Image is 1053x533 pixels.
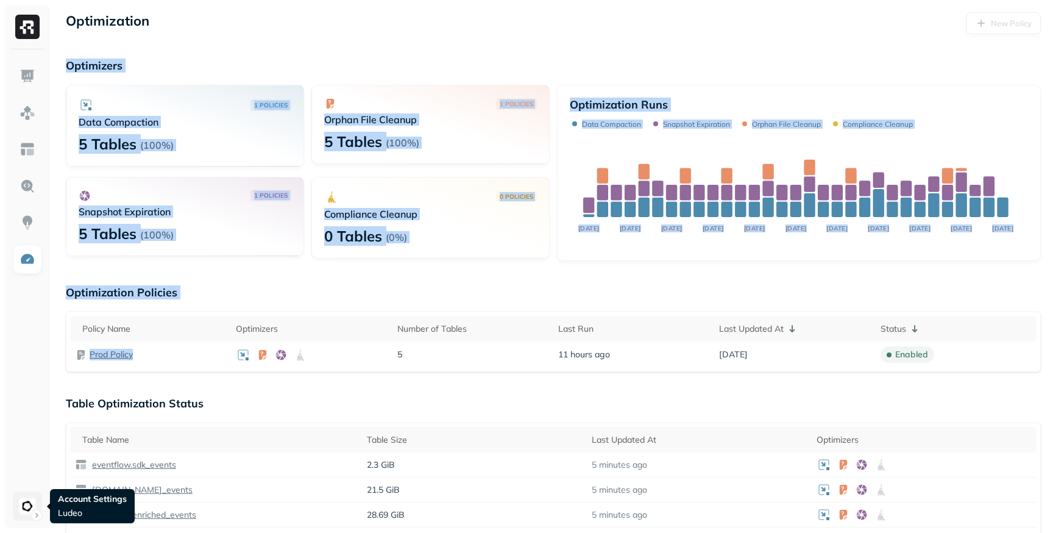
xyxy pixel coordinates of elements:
[19,105,35,121] img: Assets
[254,191,288,200] p: 1 POLICIES
[719,349,748,360] span: [DATE]
[140,139,174,151] p: ( 100% )
[75,459,87,471] img: table
[703,224,724,232] tspan: [DATE]
[79,134,136,154] p: 5 Tables
[909,224,931,232] tspan: [DATE]
[324,132,382,151] p: 5 Tables
[66,59,1041,73] p: Optimizers
[558,349,610,360] span: 11 hours ago
[895,349,928,360] p: enabled
[66,285,1041,299] p: Optimization Policies
[785,224,807,232] tspan: [DATE]
[500,99,533,109] p: 1 POLICIES
[15,15,40,39] img: Ryft
[79,224,136,243] p: 5 Tables
[570,98,668,112] p: Optimization Runs
[90,459,176,471] p: eventflow.sdk_events
[90,509,196,521] p: eventflow.enriched_events
[87,509,196,521] a: eventflow.enriched_events
[620,224,641,232] tspan: [DATE]
[951,224,972,232] tspan: [DATE]
[19,141,35,157] img: Asset Explorer
[397,323,548,335] div: Number of Tables
[367,459,582,471] p: 2.3 GiB
[19,68,35,84] img: Dashboard
[324,226,382,246] p: 0 Tables
[87,459,176,471] a: eventflow.sdk_events
[582,120,641,129] p: Data Compaction
[19,498,36,515] img: Ludeo
[386,137,419,149] p: ( 100% )
[58,493,127,505] p: Account Settings
[386,231,407,243] p: ( 0% )
[719,321,870,336] div: Last Updated At
[817,434,1032,446] div: Optimizers
[254,101,288,110] p: 1 POLICIES
[992,224,1013,232] tspan: [DATE]
[82,434,357,446] div: Table Name
[324,208,537,220] p: Compliance Cleanup
[744,224,765,232] tspan: [DATE]
[87,484,193,496] a: [DOMAIN_NAME]_events
[79,206,291,218] p: Snapshot Expiration
[826,224,848,232] tspan: [DATE]
[592,484,647,496] p: 5 minutes ago
[592,509,647,521] p: 5 minutes ago
[592,434,807,446] div: Last Updated At
[661,224,682,232] tspan: [DATE]
[367,434,582,446] div: Table Size
[558,323,709,335] div: Last Run
[90,484,193,496] p: [DOMAIN_NAME]_events
[881,321,1032,336] div: Status
[75,484,87,496] img: table
[236,323,387,335] div: Optimizers
[19,215,35,231] img: Insights
[592,459,647,471] p: 5 minutes ago
[752,120,821,129] p: Orphan File Cleanup
[367,509,582,521] p: 28.69 GiB
[324,113,537,126] p: Orphan File Cleanup
[868,224,889,232] tspan: [DATE]
[90,349,133,360] a: Prod Policy
[66,12,149,34] p: Optimization
[397,349,548,360] p: 5
[66,396,1041,410] p: Table Optimization Status
[58,507,127,519] p: Ludeo
[367,484,582,496] p: 21.5 GiB
[79,116,291,128] p: Data Compaction
[19,178,35,194] img: Query Explorer
[140,229,174,241] p: ( 100% )
[19,251,35,267] img: Optimization
[663,120,730,129] p: Snapshot Expiration
[578,224,600,232] tspan: [DATE]
[843,120,913,129] p: Compliance Cleanup
[82,323,226,335] div: Policy Name
[500,192,533,201] p: 0 POLICIES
